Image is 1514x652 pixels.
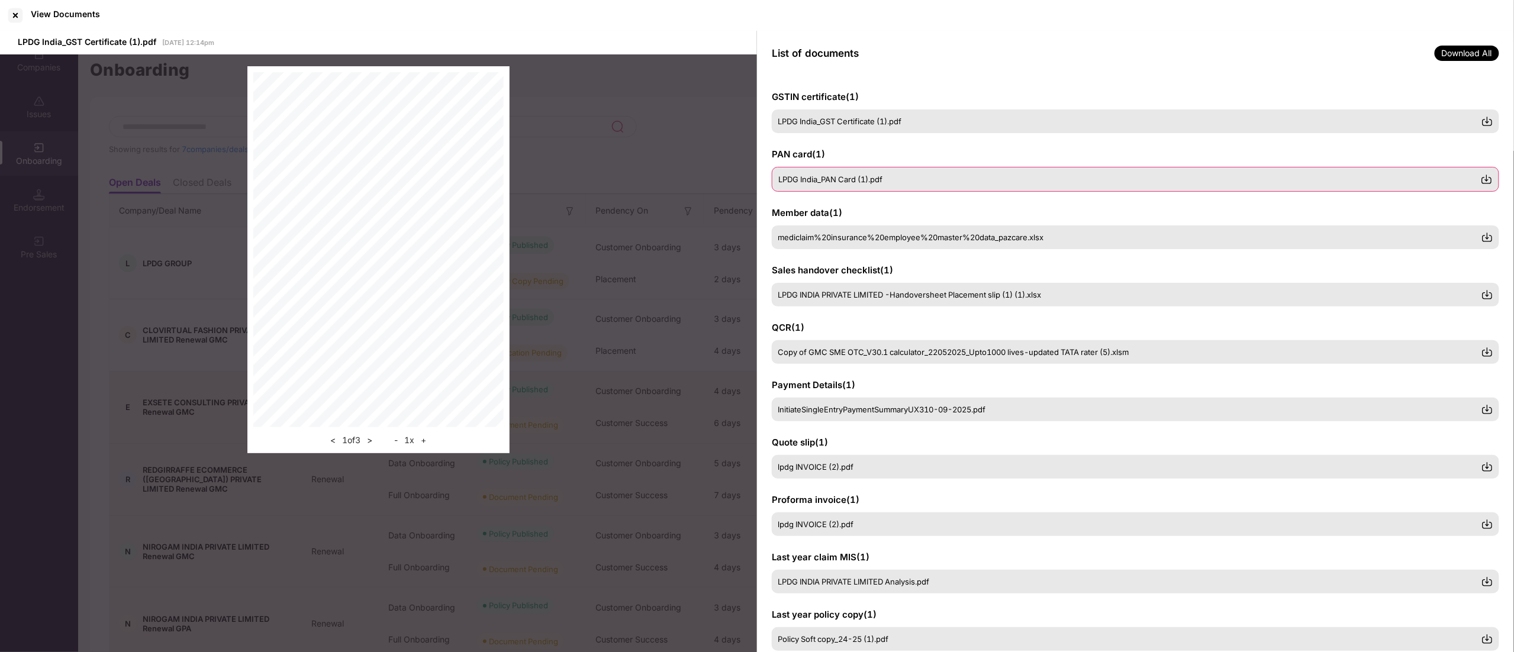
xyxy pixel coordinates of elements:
[778,634,888,644] span: Policy Soft copy_24-25 (1).pdf
[772,264,893,276] span: Sales handover checklist ( 1 )
[772,494,859,505] span: Proforma invoice ( 1 )
[1481,518,1493,530] img: svg+xml;base64,PHN2ZyBpZD0iRG93bmxvYWQtMzJ4MzIiIHhtbG5zPSJodHRwOi8vd3d3LnczLm9yZy8yMDAwL3N2ZyIgd2...
[772,207,842,218] span: Member data ( 1 )
[772,322,804,333] span: QCR ( 1 )
[1481,231,1493,243] img: svg+xml;base64,PHN2ZyBpZD0iRG93bmxvYWQtMzJ4MzIiIHhtbG5zPSJodHRwOi8vd3d3LnczLm9yZy8yMDAwL3N2ZyIgd2...
[772,437,828,448] span: Quote slip ( 1 )
[1481,404,1493,415] img: svg+xml;base64,PHN2ZyBpZD0iRG93bmxvYWQtMzJ4MzIiIHhtbG5zPSJodHRwOi8vd3d3LnczLm9yZy8yMDAwL3N2ZyIgd2...
[772,551,869,563] span: Last year claim MIS ( 1 )
[1481,576,1493,588] img: svg+xml;base64,PHN2ZyBpZD0iRG93bmxvYWQtMzJ4MzIiIHhtbG5zPSJodHRwOi8vd3d3LnczLm9yZy8yMDAwL3N2ZyIgd2...
[1435,46,1499,61] span: Download All
[778,519,853,529] span: lpdg INVOICE (2).pdf
[1481,115,1493,127] img: svg+xml;base64,PHN2ZyBpZD0iRG93bmxvYWQtMzJ4MzIiIHhtbG5zPSJodHRwOi8vd3d3LnczLm9yZy8yMDAwL3N2ZyIgd2...
[772,609,877,620] span: Last year policy copy ( 1 )
[1481,346,1493,358] img: svg+xml;base64,PHN2ZyBpZD0iRG93bmxvYWQtMzJ4MzIiIHhtbG5zPSJodHRwOi8vd3d3LnczLm9yZy8yMDAwL3N2ZyIgd2...
[1481,173,1493,185] img: svg+xml;base64,PHN2ZyBpZD0iRG93bmxvYWQtMzJ4MzIiIHhtbG5zPSJodHRwOi8vd3d3LnczLm9yZy8yMDAwL3N2ZyIgd2...
[1481,289,1493,301] img: svg+xml;base64,PHN2ZyBpZD0iRG93bmxvYWQtMzJ4MzIiIHhtbG5zPSJodHRwOi8vd3d3LnczLm9yZy8yMDAwL3N2ZyIgd2...
[1481,633,1493,645] img: svg+xml;base64,PHN2ZyBpZD0iRG93bmxvYWQtMzJ4MzIiIHhtbG5zPSJodHRwOi8vd3d3LnczLm9yZy8yMDAwL3N2ZyIgd2...
[18,37,156,47] span: LPDG India_GST Certificate (1).pdf
[778,577,929,586] span: LPDG INDIA PRIVATE LIMITED Analysis.pdf
[364,433,376,447] button: >
[31,9,100,19] div: View Documents
[772,379,855,390] span: Payment Details ( 1 )
[1481,461,1493,473] img: svg+xml;base64,PHN2ZyBpZD0iRG93bmxvYWQtMzJ4MzIiIHhtbG5zPSJodHRwOi8vd3d3LnczLm9yZy8yMDAwL3N2ZyIgd2...
[778,117,901,126] span: LPDG India_GST Certificate (1).pdf
[391,433,402,447] button: -
[778,175,882,184] span: LPDG India_PAN Card (1).pdf
[327,433,376,447] div: 1 of 3
[772,91,859,102] span: GSTIN certificate ( 1 )
[778,462,853,472] span: lpdg INVOICE (2).pdf
[778,405,985,414] span: InitiateSingleEntryPaymentSummaryUX310-09-2025.pdf
[418,433,430,447] button: +
[391,433,430,447] div: 1 x
[162,38,214,47] span: [DATE] 12:14pm
[778,233,1043,242] span: mediclaim%20insurance%20employee%20master%20data_pazcare.xlsx
[778,290,1041,299] span: LPDG INDIA PRIVATE LIMITED -Handoversheet Placement slip (1) (1).xlsx
[327,433,340,447] button: <
[772,47,859,59] span: List of documents
[778,347,1129,357] span: Copy of GMC SME OTC_V30.1 calculator_22052025_Upto1000 lives-updated TATA rater (5).xlsm
[772,149,825,160] span: PAN card ( 1 )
